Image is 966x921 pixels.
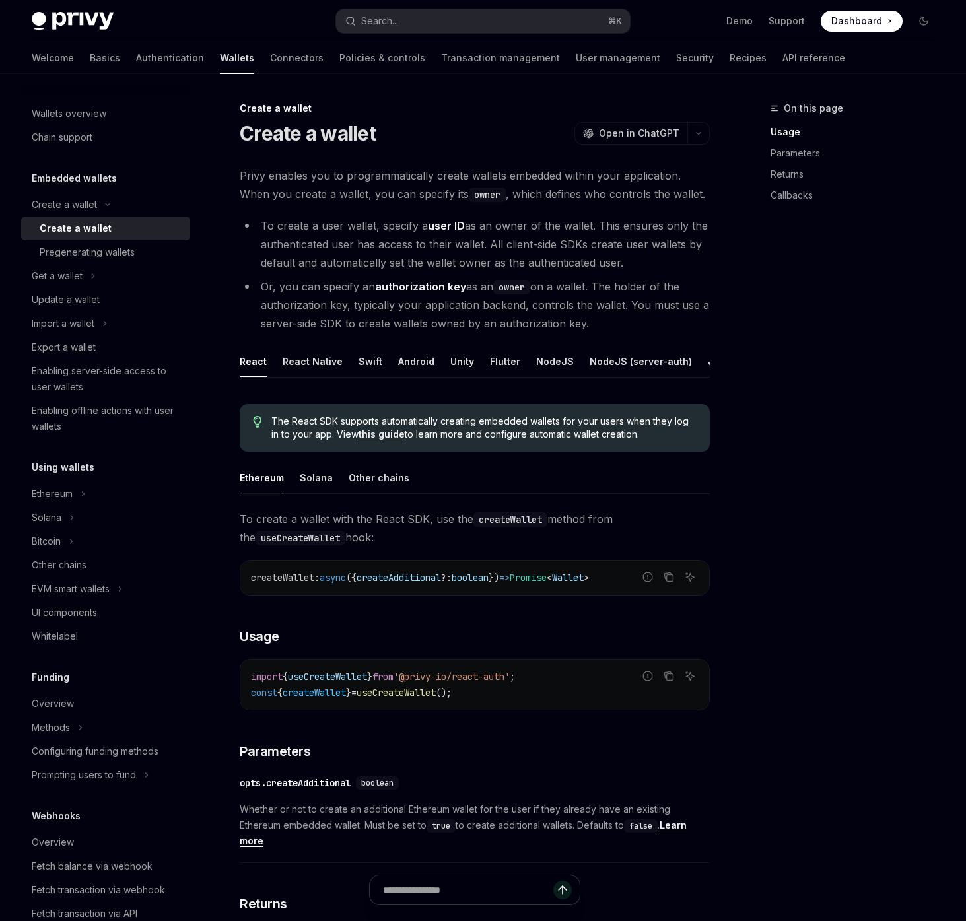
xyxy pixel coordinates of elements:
[441,572,452,584] span: ?:
[136,42,204,74] a: Authentication
[428,219,465,232] strong: user ID
[599,127,679,140] span: Open in ChatGPT
[510,572,547,584] span: Promise
[394,671,510,683] span: '@privy-io/react-auth'
[21,264,190,288] button: Toggle Get a wallet section
[490,346,520,377] button: Flutter
[32,669,69,685] h5: Funding
[547,572,552,584] span: <
[240,102,710,115] div: Create a wallet
[32,42,74,74] a: Welcome
[771,143,945,164] a: Parameters
[21,763,190,787] button: Toggle Prompting users to fund section
[32,292,100,308] div: Update a wallet
[784,100,843,116] span: On this page
[288,671,367,683] span: useCreateWallet
[21,193,190,217] button: Toggle Create a wallet section
[240,346,267,377] button: React
[361,778,394,788] span: boolean
[608,16,622,26] span: ⌘ K
[730,42,767,74] a: Recipes
[32,696,74,712] div: Overview
[913,11,934,32] button: Toggle dark mode
[21,601,190,625] a: UI components
[90,42,120,74] a: Basics
[32,858,153,874] div: Fetch balance via webhook
[660,568,677,586] button: Copy the contents from the code block
[32,129,92,145] div: Chain support
[831,15,882,28] span: Dashboard
[320,572,346,584] span: async
[300,462,333,493] button: Solana
[660,667,677,685] button: Copy the contents from the code block
[21,716,190,739] button: Toggle Methods section
[357,687,436,699] span: useCreateWallet
[21,739,190,763] a: Configuring funding methods
[576,42,660,74] a: User management
[21,529,190,553] button: Toggle Bitcoin section
[240,802,710,849] span: Whether or not to create an additional Ethereum wallet for the user if they already have an exist...
[339,42,425,74] a: Policies & controls
[220,42,254,74] a: Wallets
[40,221,112,236] div: Create a wallet
[314,572,320,584] span: :
[552,572,584,584] span: Wallet
[21,831,190,854] a: Overview
[769,15,805,28] a: Support
[32,268,83,284] div: Get a wallet
[21,335,190,359] a: Export a wallet
[726,15,753,28] a: Demo
[21,399,190,438] a: Enabling offline actions with user wallets
[708,346,731,377] button: Java
[32,106,106,121] div: Wallets overview
[21,217,190,240] a: Create a wallet
[21,553,190,577] a: Other chains
[771,164,945,185] a: Returns
[21,854,190,878] a: Fetch balance via webhook
[681,667,699,685] button: Ask AI
[283,687,346,699] span: createWallet
[473,512,547,527] code: createWallet
[357,572,441,584] span: createAdditional
[441,42,560,74] a: Transaction management
[32,720,70,735] div: Methods
[375,280,466,293] strong: authorization key
[32,581,110,597] div: EVM smart wallets
[240,166,710,203] span: Privy enables you to programmatically create wallets embedded within your application. When you c...
[32,510,61,526] div: Solana
[251,671,283,683] span: import
[349,462,409,493] button: Other chains
[21,102,190,125] a: Wallets overview
[21,692,190,716] a: Overview
[256,531,345,545] code: useCreateWallet
[240,742,310,761] span: Parameters
[32,882,165,898] div: Fetch transaction via webhook
[771,185,945,206] a: Callbacks
[782,42,845,74] a: API reference
[251,687,277,699] span: const
[240,510,710,547] span: To create a wallet with the React SDK, use the method from the hook:
[32,835,74,850] div: Overview
[32,363,182,395] div: Enabling server-side access to user wallets
[32,170,117,186] h5: Embedded wallets
[427,819,456,833] code: true
[32,808,81,824] h5: Webhooks
[32,197,97,213] div: Create a wallet
[590,346,692,377] button: NodeJS (server-auth)
[21,288,190,312] a: Update a wallet
[32,605,97,621] div: UI components
[32,629,78,644] div: Whitelabel
[253,416,262,428] svg: Tip
[32,460,94,475] h5: Using wallets
[639,568,656,586] button: Report incorrect code
[32,339,96,355] div: Export a wallet
[452,572,489,584] span: boolean
[450,346,474,377] button: Unity
[359,428,405,440] a: this guide
[240,627,279,646] span: Usage
[361,13,398,29] div: Search...
[367,671,372,683] span: }
[32,403,182,434] div: Enabling offline actions with user wallets
[32,767,136,783] div: Prompting users to fund
[21,240,190,264] a: Pregenerating wallets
